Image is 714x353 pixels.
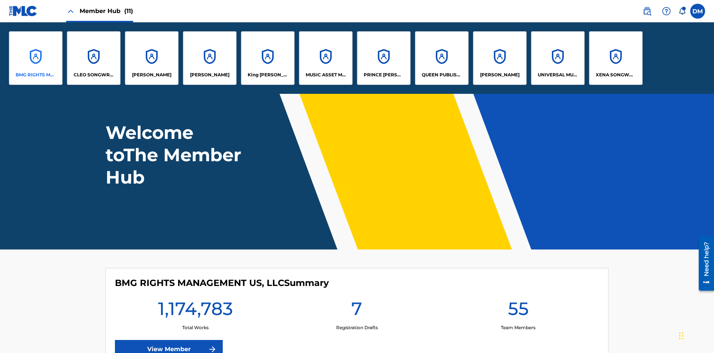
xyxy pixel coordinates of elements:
a: AccountsQUEEN PUBLISHA [415,31,469,85]
img: Close [66,7,75,16]
p: MUSIC ASSET MANAGEMENT (MAM) [306,71,346,78]
a: AccountsBMG RIGHTS MANAGEMENT US, LLC [9,31,62,85]
img: search [643,7,652,16]
h1: 1,174,783 [158,298,233,324]
h1: Welcome to The Member Hub [106,121,245,188]
a: Public Search [640,4,654,19]
p: EYAMA MCSINGER [190,71,229,78]
p: Registration Drafts [336,324,378,331]
h1: 55 [508,298,529,324]
span: Member Hub [80,7,133,15]
div: Drag [679,325,684,347]
span: (11) [124,7,133,15]
a: Accounts[PERSON_NAME] [183,31,237,85]
p: King McTesterson [248,71,288,78]
div: User Menu [690,4,705,19]
div: Notifications [678,7,686,15]
img: help [662,7,671,16]
a: AccountsMUSIC ASSET MANAGEMENT (MAM) [299,31,353,85]
p: RONALD MCTESTERSON [480,71,520,78]
a: AccountsXENA SONGWRITER [589,31,643,85]
p: UNIVERSAL MUSIC PUB GROUP [538,71,578,78]
h4: BMG RIGHTS MANAGEMENT US, LLC [115,277,329,289]
a: AccountsPRINCE [PERSON_NAME] [357,31,411,85]
p: XENA SONGWRITER [596,71,636,78]
a: AccountsCLEO SONGWRITER [67,31,120,85]
p: PRINCE MCTESTERSON [364,71,404,78]
img: MLC Logo [9,6,38,16]
p: QUEEN PUBLISHA [422,71,462,78]
a: Accounts[PERSON_NAME] [125,31,178,85]
iframe: Resource Center [693,233,714,295]
p: Team Members [501,324,535,331]
iframe: Chat Widget [677,317,714,353]
a: AccountsUNIVERSAL MUSIC PUB GROUP [531,31,585,85]
p: CLEO SONGWRITER [74,71,114,78]
p: Total Works [182,324,209,331]
a: AccountsKing [PERSON_NAME] [241,31,295,85]
p: BMG RIGHTS MANAGEMENT US, LLC [16,71,56,78]
h1: 7 [351,298,362,324]
p: ELVIS COSTELLO [132,71,171,78]
div: Help [659,4,674,19]
a: Accounts[PERSON_NAME] [473,31,527,85]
